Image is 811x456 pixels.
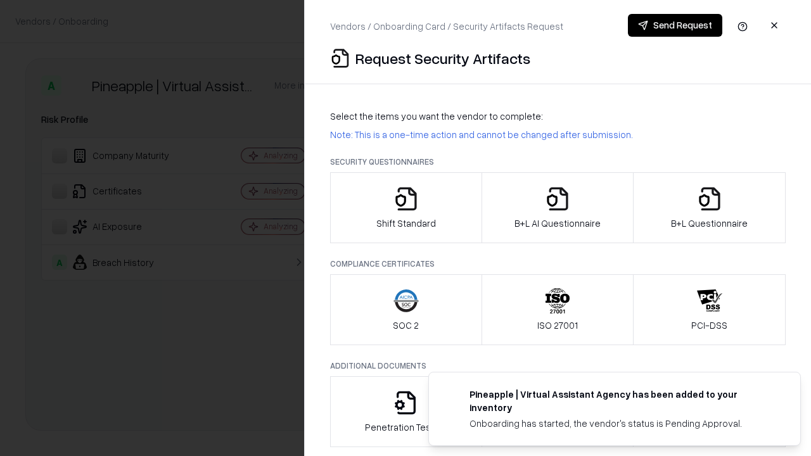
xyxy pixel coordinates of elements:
[330,156,786,167] p: Security Questionnaires
[633,274,786,345] button: PCI-DSS
[330,172,482,243] button: Shift Standard
[514,217,601,230] p: B+L AI Questionnaire
[330,128,786,141] p: Note: This is a one-time action and cannot be changed after submission.
[537,319,578,332] p: ISO 27001
[469,388,770,414] div: Pineapple | Virtual Assistant Agency has been added to your inventory
[330,274,482,345] button: SOC 2
[628,14,722,37] button: Send Request
[691,319,727,332] p: PCI-DSS
[355,48,530,68] p: Request Security Artifacts
[444,388,459,403] img: trypineapple.com
[469,417,770,430] div: Onboarding has started, the vendor's status is Pending Approval.
[376,217,436,230] p: Shift Standard
[482,172,634,243] button: B+L AI Questionnaire
[330,20,563,33] p: Vendors / Onboarding Card / Security Artifacts Request
[671,217,748,230] p: B+L Questionnaire
[633,172,786,243] button: B+L Questionnaire
[365,421,447,434] p: Penetration Testing
[330,376,482,447] button: Penetration Testing
[330,110,786,123] p: Select the items you want the vendor to complete:
[330,258,786,269] p: Compliance Certificates
[393,319,419,332] p: SOC 2
[330,360,786,371] p: Additional Documents
[482,274,634,345] button: ISO 27001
